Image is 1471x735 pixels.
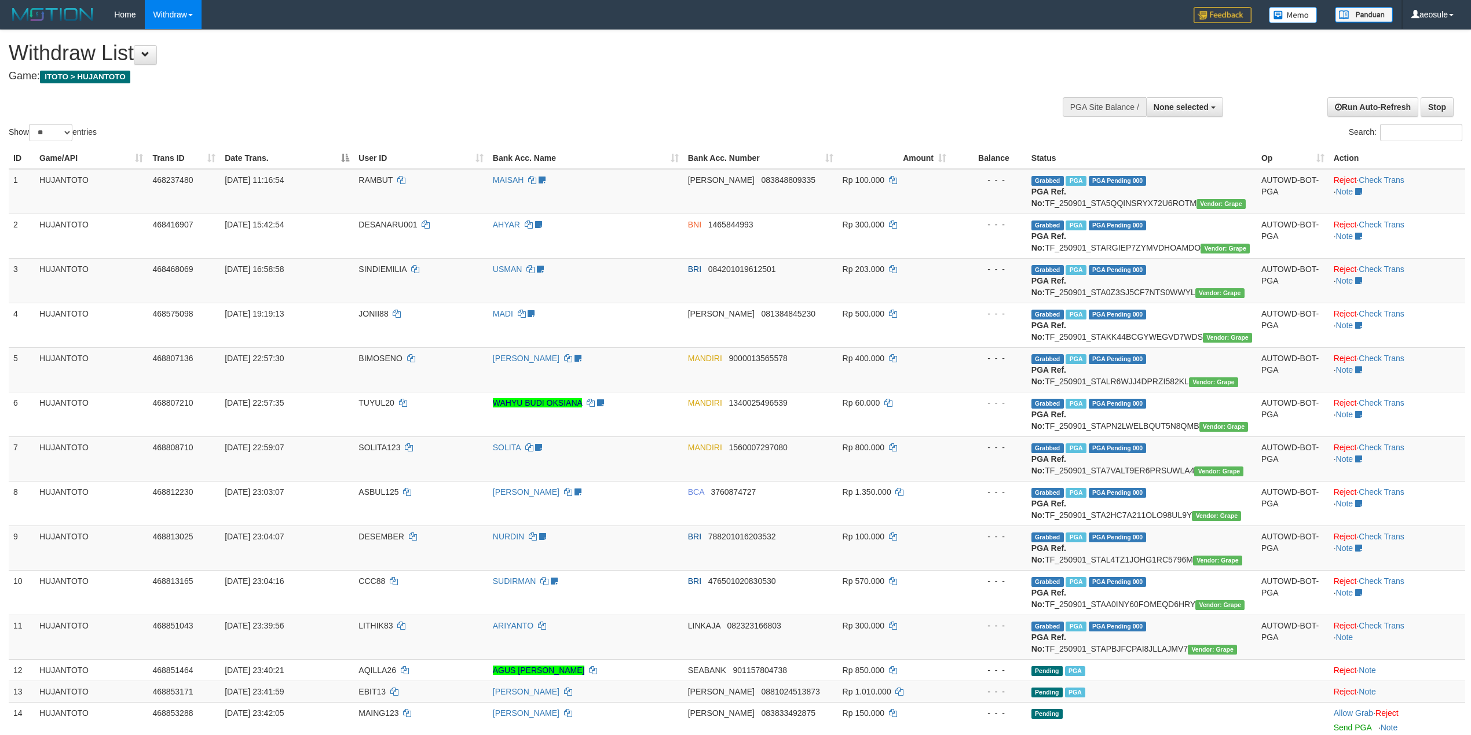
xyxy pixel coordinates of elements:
[1334,443,1357,452] a: Reject
[493,443,521,452] a: SOLITA
[225,398,284,407] span: [DATE] 22:57:35
[35,615,148,659] td: HUJANTOTO
[1257,615,1329,659] td: AUTOWD-BOT-PGA
[1375,708,1399,718] a: Reject
[225,487,284,497] span: [DATE] 23:03:07
[152,687,193,696] span: 468853171
[1066,354,1086,364] span: Marked by aeonel
[9,303,35,347] td: 4
[1336,543,1353,553] a: Note
[708,576,776,586] span: Copy 476501020830530 to clipboard
[225,220,284,229] span: [DATE] 15:42:54
[688,264,701,274] span: BRI
[1066,220,1086,230] span: Marked by aeorizki
[225,708,284,718] span: [DATE] 23:42:05
[1194,466,1243,476] span: Vendor URL: https://settle31.1velocity.biz
[1257,436,1329,481] td: AUTOWD-BOT-PGA
[488,148,683,169] th: Bank Acc. Name: activate to sort column ascending
[1189,377,1238,387] span: Vendor URL: https://settle31.1velocity.biz
[1031,310,1064,319] span: Grabbed
[1334,220,1357,229] a: Reject
[225,443,284,452] span: [DATE] 22:59:07
[1327,97,1418,117] a: Run Auto-Refresh
[729,398,788,407] span: Copy 1340025496539 to clipboard
[843,687,891,696] span: Rp 1.010.000
[956,707,1022,719] div: - - -
[1334,487,1357,497] a: Reject
[708,220,753,229] span: Copy 1465844993 to clipboard
[1031,588,1066,609] b: PGA Ref. No:
[708,532,776,541] span: Copy 788201016203532 to clipboard
[1329,347,1465,392] td: · ·
[1335,7,1393,23] img: panduan.png
[1329,169,1465,214] td: · ·
[493,264,522,274] a: USMAN
[956,174,1022,186] div: - - -
[35,681,148,702] td: HUJANTOTO
[1257,570,1329,615] td: AUTOWD-BOT-PGA
[9,347,35,392] td: 5
[225,354,284,363] span: [DATE] 22:57:30
[1329,659,1465,681] td: ·
[225,666,284,675] span: [DATE] 23:40:21
[358,487,398,497] span: ASBUL125
[1336,321,1353,330] a: Note
[493,309,513,318] a: MADI
[493,220,520,229] a: AHYAR
[1027,481,1257,525] td: TF_250901_STA2HC7A211OLO98UL9Y
[1334,354,1357,363] a: Reject
[1257,392,1329,436] td: AUTOWD-BOT-PGA
[9,124,97,141] label: Show entries
[148,148,220,169] th: Trans ID: activate to sort column ascending
[29,124,72,141] select: Showentries
[1027,303,1257,347] td: TF_250901_STAKK44BCGYWEGVD7WDS
[358,687,386,696] span: EBIT13
[1257,347,1329,392] td: AUTOWD-BOT-PGA
[493,175,524,185] a: MAISAH
[358,532,404,541] span: DESEMBER
[1336,365,1353,374] a: Note
[152,309,193,318] span: 468575098
[1089,399,1147,409] span: PGA Pending
[9,525,35,570] td: 9
[1269,7,1318,23] img: Button%20Memo.svg
[225,687,284,696] span: [DATE] 23:41:59
[152,175,193,185] span: 468237480
[1027,347,1257,392] td: TF_250901_STALR6WJJ4DPRZI582KL
[40,71,130,83] span: ITOTO > HUJANTOTO
[1066,532,1086,542] span: Marked by aeonel
[1027,214,1257,258] td: TF_250901_STARGIEP7ZYMVDHOAMDO
[843,309,884,318] span: Rp 500.000
[729,443,788,452] span: Copy 1560007297080 to clipboard
[1201,244,1250,253] span: Vendor URL: https://settle31.1velocity.biz
[1027,615,1257,659] td: TF_250901_STAPBJFCPAI8JLLAJMV7
[1329,214,1465,258] td: · ·
[1336,588,1353,597] a: Note
[152,443,193,452] span: 468808710
[1031,666,1063,676] span: Pending
[1089,443,1147,453] span: PGA Pending
[354,148,488,169] th: User ID: activate to sort column ascending
[1359,443,1404,452] a: Check Trans
[225,576,284,586] span: [DATE] 23:04:16
[1336,276,1353,285] a: Note
[1031,532,1064,542] span: Grabbed
[358,666,396,675] span: AQILLA26
[1031,577,1064,587] span: Grabbed
[1329,525,1465,570] td: · ·
[9,169,35,214] td: 1
[1089,310,1147,319] span: PGA Pending
[1066,310,1086,319] span: Marked by aeosyak
[688,621,720,630] span: LINKAJA
[1146,97,1223,117] button: None selected
[9,570,35,615] td: 10
[358,354,402,363] span: BIMOSENO
[1334,264,1357,274] a: Reject
[688,487,704,497] span: BCA
[35,570,148,615] td: HUJANTOTO
[1334,532,1357,541] a: Reject
[1031,265,1064,275] span: Grabbed
[1031,410,1066,431] b: PGA Ref. No:
[688,309,755,318] span: [PERSON_NAME]
[1336,231,1353,241] a: Note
